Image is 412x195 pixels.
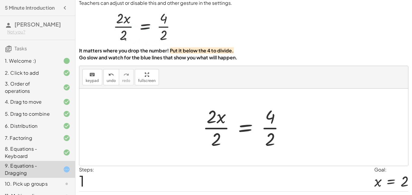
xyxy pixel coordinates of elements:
i: Task finished and correct. [63,134,70,142]
div: 6. Distribution [5,122,53,130]
div: 5. Drag to combine [5,110,53,118]
i: Task not started. [63,180,70,187]
h4: 5 Minute Introduction [5,4,55,11]
strong: It matters where you drop the number! [79,47,169,54]
i: Task finished and correct. [63,110,70,118]
div: 3. Order of operations [5,80,53,95]
span: redo [122,79,130,83]
strong: Go slow and watch for the blue lines that show you what will happen. [79,54,237,61]
i: redo [123,71,129,78]
div: 10. Pick up groups [5,180,53,187]
span: Tasks [14,45,27,52]
div: 1. Welcome :) [5,57,53,64]
img: f04a247ee762580a19906ee7ff734d5e81d48765f791dad02b27e08effb4d988.webp [108,7,177,46]
span: undo [107,79,116,83]
button: fullscreen [135,69,159,85]
span: [PERSON_NAME] [14,21,61,28]
div: 9. Equations - Dragging [5,162,53,177]
i: Task finished and correct. [63,69,70,77]
i: Task started. [63,166,70,173]
i: Task finished and correct. [63,84,70,91]
i: keyboard [89,71,95,78]
span: 1 [79,171,84,190]
i: Task finished. [63,57,70,64]
button: redoredo [119,69,134,85]
div: 7. Factoring [5,134,53,142]
div: Goal: [374,166,408,173]
i: undo [108,71,114,78]
span: fullscreen [138,79,156,83]
i: Task finished and correct. [63,122,70,130]
button: undoundo [103,69,119,85]
div: Not you? [7,29,70,35]
i: Task finished and correct. [63,98,70,105]
strong: Put it below the 4 to divide. [170,47,234,54]
label: Steps: [79,166,94,173]
span: keypad [86,79,99,83]
i: Task finished and correct. [63,149,70,156]
div: 4. Drag to move [5,98,53,105]
div: 8. Equations - Keyboard [5,145,53,160]
div: 2. Click to add [5,69,53,77]
button: keyboardkeypad [82,69,102,85]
